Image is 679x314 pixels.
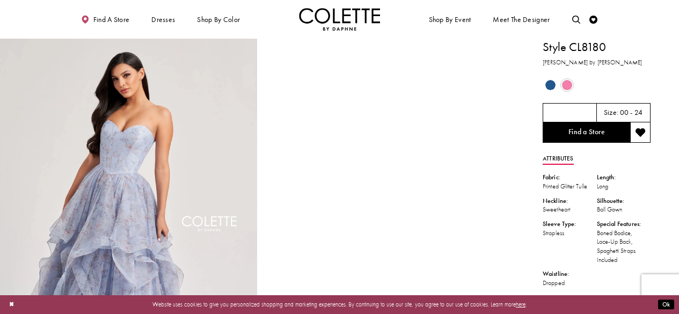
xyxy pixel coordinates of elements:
[543,122,630,143] a: Find a Store
[543,173,596,182] div: Fabric:
[299,8,381,31] a: Visit Home Page
[543,279,596,288] div: Dropped
[491,8,552,31] a: Meet the designer
[588,8,600,31] a: Check Wishlist
[79,8,132,31] a: Find a store
[261,39,519,167] video: Style CL8180 Colette by Daphne #1 autoplay loop mute video
[630,122,651,143] button: Add to wishlist
[516,301,525,308] a: here
[543,39,651,56] h1: Style CL8180
[151,16,175,24] span: Dresses
[604,108,618,118] span: Size:
[299,8,381,31] img: Colette by Daphne
[197,16,240,24] span: Shop by color
[620,109,643,117] h5: 00 - 24
[427,8,473,31] span: Shop By Event
[597,182,651,191] div: Long
[543,205,596,214] div: Sweetheart
[597,205,651,214] div: Ball Gown
[543,196,596,206] div: Neckline:
[195,8,242,31] span: Shop by color
[543,269,596,279] div: Waistline:
[429,16,471,24] span: Shop By Event
[93,16,130,24] span: Find a store
[559,77,575,93] div: Pink Multi
[543,229,596,238] div: Strapless
[597,229,651,265] div: Boned Bodice, Lace-Up Back, Spaghetti Straps Included
[543,58,651,67] h3: [PERSON_NAME] by [PERSON_NAME]
[543,153,573,165] a: Attributes
[658,300,674,310] button: Submit Dialog
[543,77,558,93] div: Ocean Blue Multi
[5,297,18,312] button: Close Dialog
[493,16,550,24] span: Meet the designer
[597,173,651,182] div: Length:
[149,8,177,31] span: Dresses
[543,182,596,191] div: Printed Glitter Tulle
[543,220,596,229] div: Sleeve Type:
[597,196,651,206] div: Silhouette:
[597,220,651,229] div: Special Features:
[59,299,620,310] p: Website uses cookies to give you personalized shopping and marketing experiences. By continuing t...
[570,8,582,31] a: Toggle search
[543,77,651,93] div: Product color controls state depends on size chosen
